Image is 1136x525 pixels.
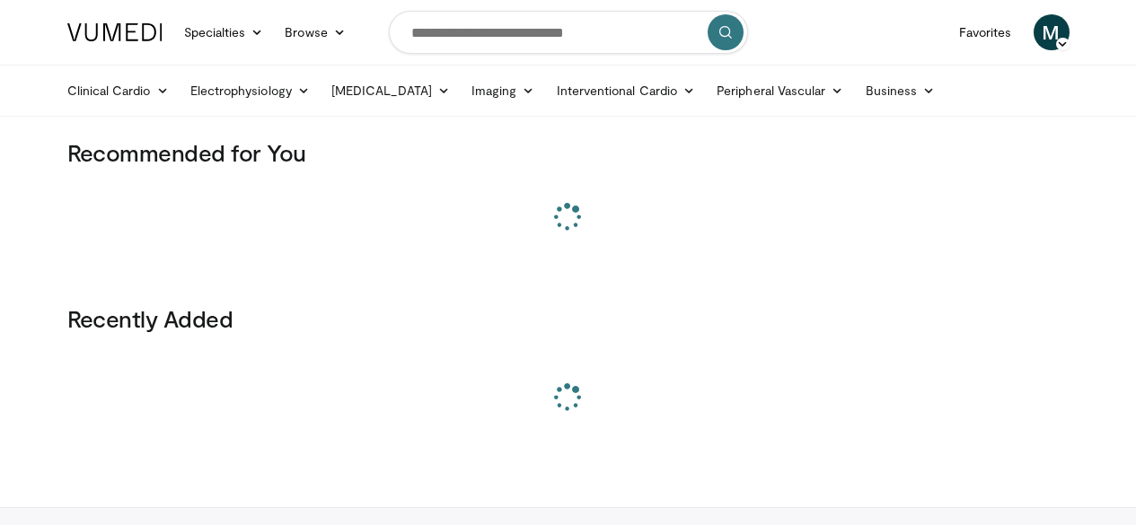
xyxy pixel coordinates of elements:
[321,73,461,109] a: [MEDICAL_DATA]
[389,11,748,54] input: Search topics, interventions
[855,73,947,109] a: Business
[67,23,163,41] img: VuMedi Logo
[546,73,707,109] a: Interventional Cardio
[67,304,1070,333] h3: Recently Added
[1034,14,1070,50] a: M
[706,73,854,109] a: Peripheral Vascular
[948,14,1023,50] a: Favorites
[173,14,275,50] a: Specialties
[57,73,180,109] a: Clinical Cardio
[461,73,546,109] a: Imaging
[180,73,321,109] a: Electrophysiology
[274,14,357,50] a: Browse
[67,138,1070,167] h3: Recommended for You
